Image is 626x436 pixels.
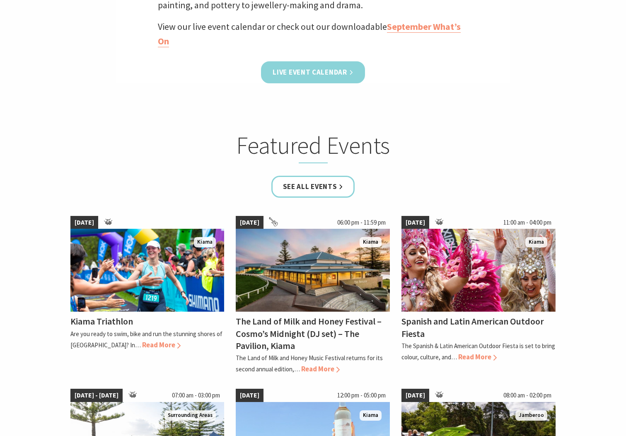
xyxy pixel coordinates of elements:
span: 06:00 pm - 11:59 pm [333,216,390,229]
span: [DATE] [401,389,429,402]
span: 07:00 am - 03:00 pm [168,389,224,402]
a: See all Events [271,176,355,198]
span: Read More [301,364,340,373]
span: Kiama [360,410,382,421]
span: [DATE] [70,216,98,229]
span: 12:00 pm - 05:00 pm [333,389,390,402]
a: [DATE] 11:00 am - 04:00 pm Dancers in jewelled pink and silver costumes with feathers, holding th... [401,216,556,375]
span: [DATE] - [DATE] [70,389,123,402]
span: Surrounding Areas [164,410,216,421]
h4: Spanish and Latin American Outdoor Fiesta [401,315,544,339]
p: The Land of Milk and Honey Music Festival returns for its second annual edition,… [236,354,383,373]
a: [DATE] kiamatriathlon Kiama Kiama Triathlon Are you ready to swim, bike and run the stunning shor... [70,216,225,375]
span: Kiama [360,237,382,247]
h4: Kiama Triathlon [70,315,133,327]
span: 11:00 am - 04:00 pm [499,216,556,229]
p: View our live event calendar or check out our downloadable [158,19,469,48]
span: 08:00 am - 02:00 pm [499,389,556,402]
a: Live Event Calendar [261,61,365,83]
span: Read More [142,340,181,349]
img: Dancers in jewelled pink and silver costumes with feathers, holding their hands up while smiling [401,229,556,312]
span: Kiama [525,237,547,247]
span: Kiama [194,237,216,247]
span: Jamberoo [515,410,547,421]
span: [DATE] [401,216,429,229]
p: Are you ready to swim, bike and run the stunning shores of [GEOGRAPHIC_DATA]? In… [70,330,222,349]
span: [DATE] [236,216,263,229]
a: [DATE] 06:00 pm - 11:59 pm Land of Milk an Honey Festival Kiama The Land of Milk and Honey Festiv... [236,216,390,375]
img: kiamatriathlon [70,229,225,312]
img: Land of Milk an Honey Festival [236,229,390,312]
span: [DATE] [236,389,263,402]
h4: The Land of Milk and Honey Festival – Cosmo’s Midnight (DJ set) – The Pavilion, Kiama [236,315,382,351]
h2: Featured Events [151,131,476,163]
p: The Spanish & Latin American Outdoor Fiesta is set to bring colour, culture, and… [401,342,555,361]
a: September What’s On [158,21,461,47]
span: Read More [458,352,497,361]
